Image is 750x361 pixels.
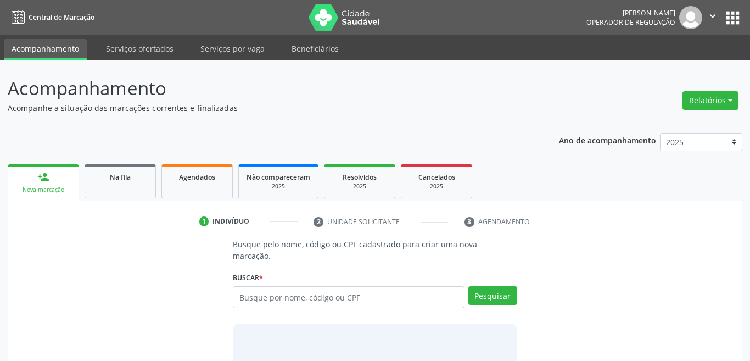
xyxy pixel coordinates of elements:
span: Operador de regulação [586,18,675,27]
div: Indivíduo [212,216,249,226]
a: Acompanhamento [4,39,87,60]
p: Ano de acompanhamento [559,133,656,147]
button: Relatórios [682,91,738,110]
a: Serviços por vaga [193,39,272,58]
i:  [707,10,719,22]
div: 2025 [332,182,387,191]
button: apps [723,8,742,27]
img: img [679,6,702,29]
div: Nova marcação [15,186,71,194]
a: Serviços ofertados [98,39,181,58]
span: Central de Marcação [29,13,94,22]
label: Buscar [233,269,263,286]
span: Não compareceram [247,173,310,182]
div: [PERSON_NAME] [586,8,675,18]
div: person_add [37,171,49,183]
div: 2025 [409,182,464,191]
a: Central de Marcação [8,8,94,26]
button:  [702,6,723,29]
span: Agendados [179,173,215,182]
p: Acompanhamento [8,75,522,102]
span: Cancelados [418,173,455,182]
button: Pesquisar [468,286,517,305]
span: Na fila [110,173,131,182]
div: 2025 [247,182,310,191]
a: Beneficiários [284,39,346,58]
input: Busque por nome, código ou CPF [233,286,464,308]
div: 1 [199,216,209,226]
span: Resolvidos [343,173,377,182]
p: Acompanhe a situação das marcações correntes e finalizadas [8,102,522,114]
p: Busque pelo nome, código ou CPF cadastrado para criar uma nova marcação. [233,238,517,262]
